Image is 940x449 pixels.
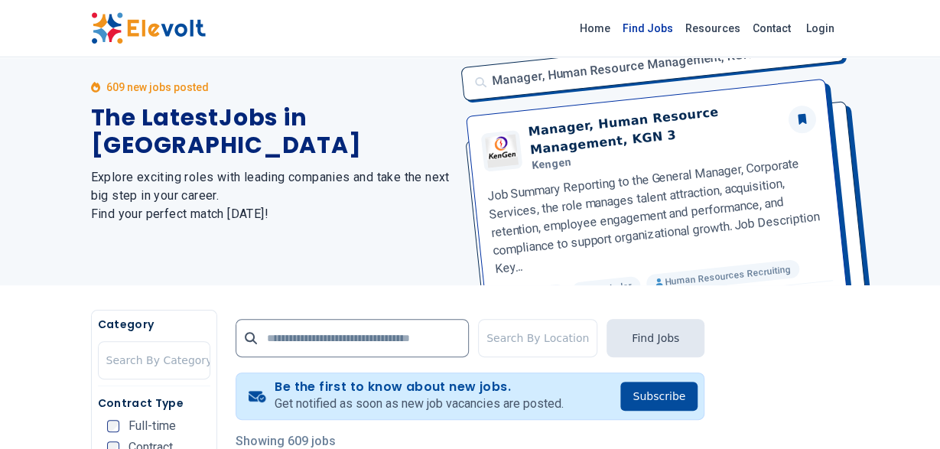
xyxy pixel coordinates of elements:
[607,319,704,357] button: Find Jobs
[91,12,206,44] img: Elevolt
[107,420,119,432] input: Full-time
[91,168,452,223] h2: Explore exciting roles with leading companies and take the next big step in your career. Find you...
[98,395,210,411] h5: Contract Type
[620,382,698,411] button: Subscribe
[91,104,452,159] h1: The Latest Jobs in [GEOGRAPHIC_DATA]
[679,16,746,41] a: Resources
[797,13,844,44] a: Login
[616,16,679,41] a: Find Jobs
[128,420,176,432] span: Full-time
[275,395,563,413] p: Get notified as soon as new job vacancies are posted.
[574,16,616,41] a: Home
[275,379,563,395] h4: Be the first to know about new jobs.
[98,317,210,332] h5: Category
[864,376,940,449] iframe: Chat Widget
[746,16,797,41] a: Contact
[106,80,209,95] p: 609 new jobs posted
